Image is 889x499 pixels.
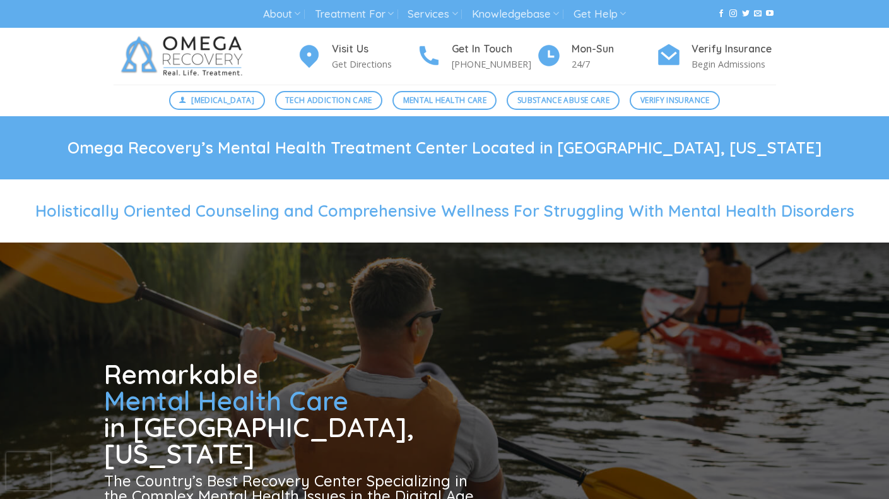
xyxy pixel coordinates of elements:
p: [PHONE_NUMBER] [452,57,536,71]
h4: Visit Us [332,41,416,57]
a: Get Help [574,3,626,26]
a: Follow on Twitter [742,9,750,18]
span: Holistically Oriented Counseling and Comprehensive Wellness For Struggling With Mental Health Dis... [35,201,854,220]
a: Substance Abuse Care [507,91,620,110]
a: Follow on Facebook [717,9,725,18]
a: Visit Us Get Directions [297,41,416,72]
a: Mental Health Care [392,91,497,110]
p: 24/7 [572,57,656,71]
span: [MEDICAL_DATA] [191,94,254,106]
a: Follow on YouTube [766,9,774,18]
iframe: reCAPTCHA [6,452,50,490]
a: Verify Insurance [630,91,720,110]
span: Substance Abuse Care [517,94,609,106]
a: Send us an email [754,9,762,18]
span: Verify Insurance [640,94,710,106]
a: Treatment For [315,3,394,26]
h4: Get In Touch [452,41,536,57]
a: Services [408,3,457,26]
h4: Mon-Sun [572,41,656,57]
a: Follow on Instagram [729,9,737,18]
a: Tech Addiction Care [275,91,383,110]
h1: Remarkable in [GEOGRAPHIC_DATA], [US_STATE] [104,361,479,467]
a: Get In Touch [PHONE_NUMBER] [416,41,536,72]
a: About [263,3,300,26]
h4: Verify Insurance [692,41,776,57]
span: Mental Health Care [104,384,348,418]
a: Knowledgebase [472,3,559,26]
p: Begin Admissions [692,57,776,71]
span: Mental Health Care [403,94,486,106]
span: Tech Addiction Care [285,94,372,106]
img: Omega Recovery [114,28,256,85]
a: [MEDICAL_DATA] [169,91,265,110]
a: Verify Insurance Begin Admissions [656,41,776,72]
p: Get Directions [332,57,416,71]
